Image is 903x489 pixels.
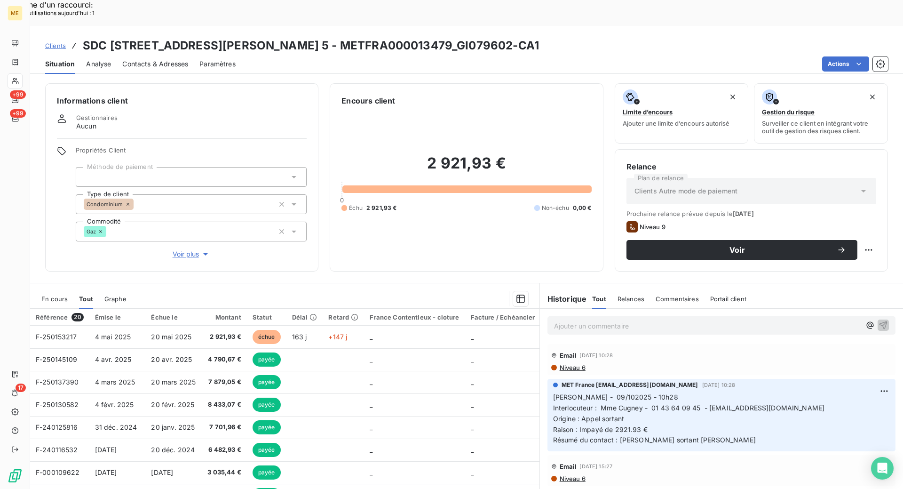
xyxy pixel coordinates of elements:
span: Graphe [104,295,127,303]
span: Interlocuteur : Mme Cugney - 01 43 64 09 45 - [EMAIL_ADDRESS][DOMAIN_NAME] [553,404,825,412]
span: Tout [592,295,606,303]
div: Échue le [151,313,196,321]
span: payée [253,353,281,367]
div: Statut [253,313,281,321]
div: Délai [292,313,317,321]
span: [DATE] 10:28 [579,353,613,358]
span: [DATE] [733,210,754,217]
span: 4 790,67 € [207,355,241,364]
span: MET France [EMAIL_ADDRESS][DOMAIN_NAME] [562,381,698,389]
span: payée [253,420,281,434]
span: 3 035,44 € [207,468,241,477]
span: Portail client [710,295,746,303]
span: payée [253,465,281,480]
div: Référence [36,313,84,321]
h6: Relance [626,161,876,172]
span: _ [471,401,474,409]
span: 4 mai 2025 [95,333,131,341]
span: F-250153217 [36,333,77,341]
span: Email [560,463,577,470]
span: 20 mai 2025 [151,333,191,341]
div: Retard [328,313,358,321]
span: 163 j [292,333,307,341]
span: 7 879,05 € [207,377,241,387]
span: 0,00 € [573,204,592,212]
span: F-000109622 [36,468,80,476]
span: payée [253,398,281,412]
span: Tout [79,295,93,303]
span: _ [370,468,372,476]
span: F-250145109 [36,355,78,363]
h6: Historique [540,293,587,305]
div: Émise le [95,313,140,321]
span: F-250137390 [36,378,79,386]
span: En cours [41,295,68,303]
span: [DATE] [95,468,117,476]
span: payée [253,375,281,389]
span: Situation [45,59,75,69]
span: Clients Autre mode de paiement [634,186,738,196]
span: [PERSON_NAME] - 09/102025 - 10h28 [553,393,678,401]
h2: 2 921,93 € [341,154,591,182]
span: 2 921,93 € [366,204,397,212]
span: Non-échu [542,204,569,212]
span: [DATE] [151,468,173,476]
span: [DATE] 15:27 [579,464,612,469]
div: Open Intercom Messenger [871,457,894,480]
span: _ [370,378,372,386]
input: Ajouter une valeur [106,227,114,236]
span: Ajouter une limite d’encours autorisé [623,120,729,127]
span: 20 févr. 2025 [151,401,194,409]
h3: SDC [STREET_ADDRESS][PERSON_NAME] 5 - METFRA000013479_GI079602-CA1 [83,37,539,54]
span: Prochaine relance prévue depuis le [626,210,876,217]
span: 20 avr. 2025 [151,355,192,363]
div: Montant [207,313,241,321]
span: Surveiller ce client en intégrant votre outil de gestion des risques client. [762,120,880,135]
span: 17 [16,384,26,392]
button: Gestion du risqueSurveiller ce client en intégrant votre outil de gestion des risques client. [754,83,888,144]
span: Email [560,352,577,359]
span: _ [370,333,372,341]
span: _ [370,446,372,454]
span: Résumé du contact : [PERSON_NAME] sortant [PERSON_NAME] [553,436,756,444]
span: Raison : Impayé de 2921.93 € [553,425,648,433]
span: _ [370,401,372,409]
span: Paramètres [199,59,236,69]
a: Clients [45,41,66,50]
span: _ [471,378,474,386]
button: Actions [822,56,869,72]
span: 8 433,07 € [207,400,241,409]
span: +99 [10,90,26,99]
span: Niveau 6 [559,364,586,371]
span: [DATE] 10:28 [702,382,736,388]
span: Niveau 6 [559,475,586,482]
div: Facture / Echéancier [471,313,535,321]
span: Gaz [87,229,96,234]
span: Clients [45,42,66,49]
span: +147 j [328,333,347,341]
div: France Contentieux - cloture [370,313,459,321]
span: F-240116532 [36,446,78,454]
span: Échu [349,204,363,212]
span: _ [370,355,372,363]
span: 7 701,96 € [207,423,241,432]
span: 20 déc. 2024 [151,446,195,454]
span: 20 mars 2025 [151,378,196,386]
span: Commentaires [656,295,699,303]
button: Voir plus [76,249,307,259]
span: 4 avr. 2025 [95,355,132,363]
span: _ [471,355,474,363]
span: échue [253,330,281,344]
span: payée [253,443,281,457]
span: _ [471,423,474,431]
h6: Informations client [57,95,307,106]
span: 2 921,93 € [207,332,241,342]
span: 20 [71,313,83,321]
span: 20 janv. 2025 [151,423,195,431]
button: Voir [626,240,857,260]
img: Logo LeanPay [8,468,23,483]
h6: Encours client [341,95,395,106]
span: 6 482,93 € [207,445,241,455]
span: _ [471,446,474,454]
span: Gestion du risque [762,108,815,116]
